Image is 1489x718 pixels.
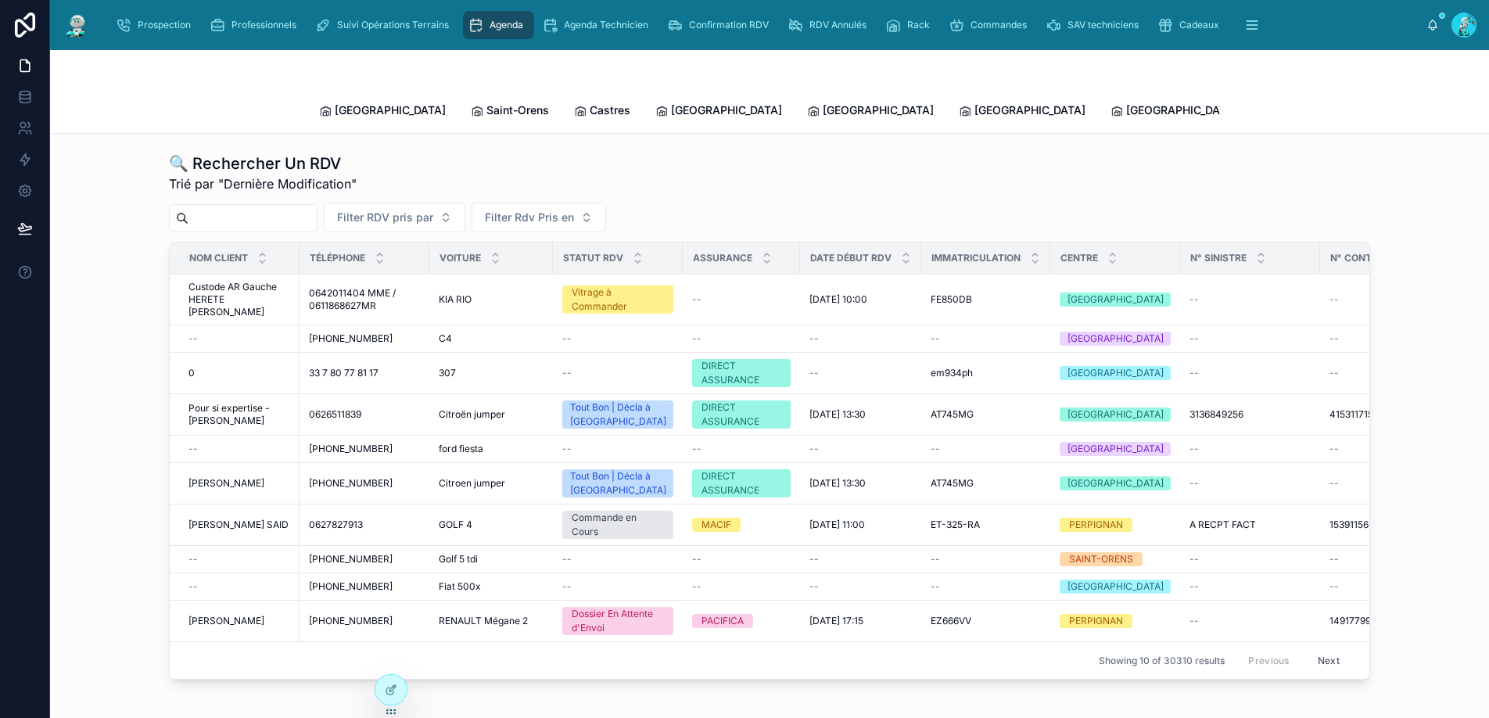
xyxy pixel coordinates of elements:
[931,408,974,421] span: AT745MG
[931,443,940,455] span: --
[809,580,912,593] a: --
[1110,96,1237,127] a: [GEOGRAPHIC_DATA]
[931,293,972,306] span: FE850DB
[310,11,460,39] a: Suivi Opérations Terrains
[574,96,630,127] a: Castres
[562,469,673,497] a: Tout Bon | Décla à [GEOGRAPHIC_DATA]
[1067,442,1164,456] div: [GEOGRAPHIC_DATA]
[563,252,623,264] span: Statut RDV
[439,580,481,593] span: Fiat 500x
[1329,553,1339,565] span: --
[809,293,912,306] a: [DATE] 10:00
[1329,615,1388,627] span: 14917799907
[188,580,290,593] a: --
[439,519,544,531] a: GOLF 4
[931,580,940,593] span: --
[471,96,549,127] a: Saint-Orens
[809,519,912,531] a: [DATE] 11:00
[472,203,606,232] button: Select Button
[1189,519,1256,531] span: A RECPT FACT
[439,553,544,565] a: Golf 5 tdi
[1189,580,1311,593] a: --
[692,443,701,455] span: --
[1189,408,1311,421] a: 3136849256
[662,11,780,39] a: Confirmation RDV
[1329,477,1339,490] span: --
[809,408,912,421] a: [DATE] 13:30
[439,293,544,306] a: KIA RIO
[564,19,648,31] span: Agenda Technicien
[309,408,420,421] a: 0626511839
[188,580,198,593] span: --
[692,359,791,387] a: DIRECT ASSURANCE
[439,580,544,593] a: Fiat 500x
[1099,655,1225,667] span: Showing 10 of 30310 results
[1189,443,1199,455] span: --
[490,19,523,31] span: Agenda
[944,11,1038,39] a: Commandes
[188,281,290,318] a: Custode AR Gauche HERETE [PERSON_NAME]
[189,252,248,264] span: Nom Client
[1189,519,1311,531] a: A RECPT FACT
[1179,19,1219,31] span: Cadeaux
[439,477,505,490] span: Citroen jumper
[931,367,1041,379] a: em934ph
[572,607,664,635] div: Dossier En Attente d'Envoi
[931,615,971,627] span: EZ666VV
[570,469,666,497] div: Tout Bon | Décla à [GEOGRAPHIC_DATA]
[1060,407,1171,422] a: [GEOGRAPHIC_DATA]
[1189,293,1199,306] span: --
[310,252,365,264] span: Téléphone
[809,580,819,593] span: --
[570,400,666,429] div: Tout Bon | Décla à [GEOGRAPHIC_DATA]
[693,252,752,264] span: Assurance
[1126,102,1237,118] span: [GEOGRAPHIC_DATA]
[463,11,534,39] a: Agenda
[809,293,867,306] span: [DATE] 10:00
[1329,332,1428,345] a: --
[692,553,701,565] span: --
[1329,408,1373,421] span: 415311715
[1329,443,1339,455] span: --
[188,519,289,531] span: [PERSON_NAME] SAID
[1189,367,1199,379] span: --
[188,615,290,627] a: [PERSON_NAME]
[111,11,202,39] a: Prospection
[809,332,819,345] span: --
[809,519,865,531] span: [DATE] 11:00
[692,293,701,306] span: --
[1060,518,1171,532] a: PERPIGNAN
[809,408,866,421] span: [DATE] 13:30
[809,332,912,345] a: --
[1329,293,1428,306] a: --
[188,367,195,379] span: 0
[188,477,290,490] a: [PERSON_NAME]
[959,96,1085,127] a: [GEOGRAPHIC_DATA]
[671,102,782,118] span: [GEOGRAPHIC_DATA]
[692,553,791,565] a: --
[309,580,393,593] span: [PHONE_NUMBER]
[810,252,892,264] span: Date Début RDV
[188,332,198,345] span: --
[1190,252,1247,264] span: N° Sinistre
[572,511,664,539] div: Commande en Cours
[1329,615,1428,627] a: 14917799907
[1060,366,1171,380] a: [GEOGRAPHIC_DATA]
[1329,477,1428,490] a: --
[809,615,912,627] a: [DATE] 17:15
[1189,332,1199,345] span: --
[701,359,781,387] div: DIRECT ASSURANCE
[1329,293,1339,306] span: --
[692,580,701,593] span: --
[1329,519,1369,531] span: 15391156
[809,477,912,490] a: [DATE] 13:30
[1067,407,1164,422] div: [GEOGRAPHIC_DATA]
[309,519,363,531] span: 0627827913
[1189,408,1243,421] span: 3136849256
[692,293,791,306] a: --
[562,553,572,565] span: --
[931,332,940,345] span: --
[337,19,449,31] span: Suivi Opérations Terrains
[309,553,393,565] span: [PHONE_NUMBER]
